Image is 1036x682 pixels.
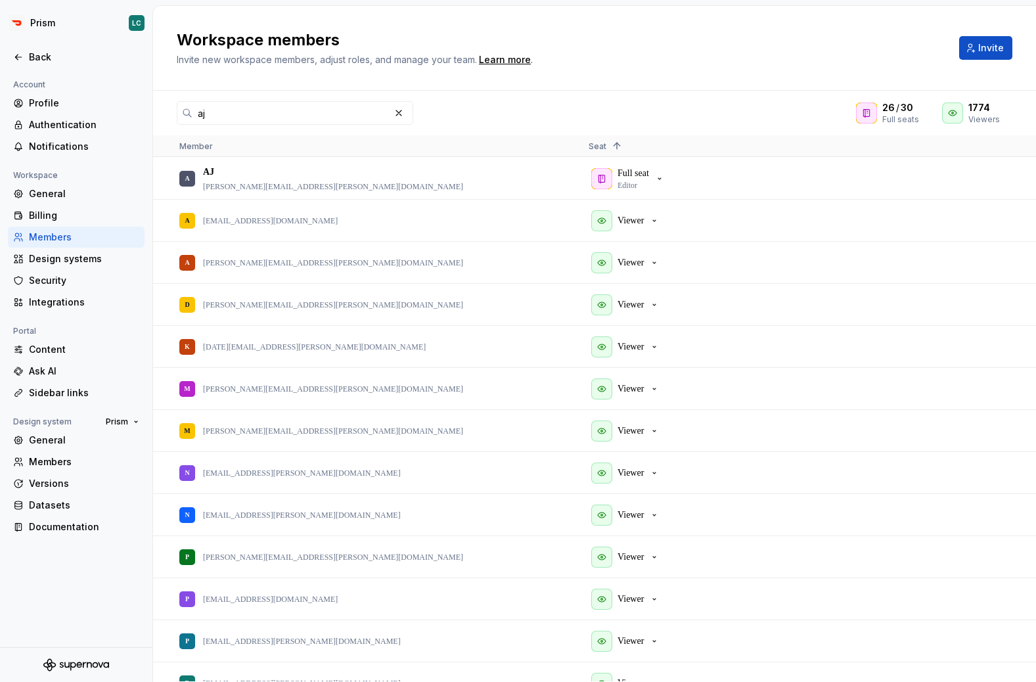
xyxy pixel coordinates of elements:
button: Invite [959,36,1012,60]
h2: Workspace members [177,30,943,51]
div: Billing [29,209,139,222]
a: Documentation [8,516,145,537]
div: A [185,208,189,233]
div: Sidebar links [29,386,139,399]
div: P [185,628,189,654]
a: Authentication [8,114,145,135]
div: Members [29,455,139,468]
div: N [185,502,189,528]
span: 26 [882,101,895,114]
span: Invite [978,41,1004,55]
span: 30 [901,101,913,114]
div: Full seats [882,114,926,125]
button: Viewer [589,292,665,318]
p: Viewer [618,635,644,648]
div: Design system [8,414,77,430]
div: General [29,434,139,447]
p: Viewer [618,424,644,438]
a: General [8,430,145,451]
div: D [185,292,189,317]
button: Viewer [589,586,665,612]
div: P [185,544,189,570]
div: Security [29,274,139,287]
span: . [477,55,533,65]
div: Notifications [29,140,139,153]
p: [DATE][EMAIL_ADDRESS][PERSON_NAME][DOMAIN_NAME] [203,342,426,352]
div: General [29,187,139,200]
div: Documentation [29,520,139,534]
input: Search in workspace members... [192,101,390,125]
div: M [184,376,190,401]
div: P [185,586,189,612]
a: Learn more [479,53,531,66]
svg: Supernova Logo [43,658,109,671]
button: Viewer [589,502,665,528]
button: Viewer [589,208,665,234]
div: Prism [30,16,55,30]
a: Design systems [8,248,145,269]
p: AJ [203,166,214,179]
a: Notifications [8,136,145,157]
p: [PERSON_NAME][EMAIL_ADDRESS][PERSON_NAME][DOMAIN_NAME] [203,258,463,268]
a: Security [8,270,145,291]
div: M [184,418,190,443]
img: bd52d190-91a7-4889-9e90-eccda45865b1.png [9,15,25,31]
a: Ask AI [8,361,145,382]
div: Portal [8,323,41,339]
div: Ask AI [29,365,139,378]
div: Back [29,51,139,64]
p: [PERSON_NAME][EMAIL_ADDRESS][PERSON_NAME][DOMAIN_NAME] [203,300,463,310]
div: Datasets [29,499,139,512]
span: Invite new workspace members, adjust roles, and manage your team. [177,54,477,65]
button: Viewer [589,544,665,570]
div: A [185,250,189,275]
p: Viewer [618,466,644,480]
p: Full seat [618,167,649,180]
p: Viewer [618,593,644,606]
p: [PERSON_NAME][EMAIL_ADDRESS][PERSON_NAME][DOMAIN_NAME] [203,181,463,192]
div: LC [132,18,141,28]
p: Viewer [618,509,644,522]
div: Integrations [29,296,139,309]
p: Viewer [618,340,644,353]
p: Editor [618,180,637,191]
div: A [185,166,189,191]
a: Back [8,47,145,68]
span: Prism [106,417,128,427]
p: Viewer [618,551,644,564]
button: Viewer [589,376,665,402]
div: Content [29,343,139,356]
div: / [882,101,926,114]
a: Datasets [8,495,145,516]
p: Viewer [618,256,644,269]
div: Workspace [8,168,63,183]
button: Viewer [589,334,665,360]
p: [EMAIL_ADDRESS][DOMAIN_NAME] [203,216,338,226]
p: [PERSON_NAME][EMAIL_ADDRESS][PERSON_NAME][DOMAIN_NAME] [203,552,463,562]
button: Full seatEditor [589,166,670,192]
div: Profile [29,97,139,110]
a: Integrations [8,292,145,313]
div: Authentication [29,118,139,131]
button: Viewer [589,460,665,486]
a: General [8,183,145,204]
button: Viewer [589,250,665,276]
p: [PERSON_NAME][EMAIL_ADDRESS][PERSON_NAME][DOMAIN_NAME] [203,426,463,436]
p: [EMAIL_ADDRESS][PERSON_NAME][DOMAIN_NAME] [203,636,401,647]
p: Viewer [618,382,644,396]
div: Viewers [968,114,1003,125]
p: [EMAIL_ADDRESS][DOMAIN_NAME] [203,594,338,604]
span: Member [179,141,213,151]
p: [PERSON_NAME][EMAIL_ADDRESS][PERSON_NAME][DOMAIN_NAME] [203,384,463,394]
a: Members [8,227,145,248]
div: Design systems [29,252,139,265]
a: Members [8,451,145,472]
a: Content [8,339,145,360]
p: Viewer [618,214,644,227]
button: Viewer [589,628,665,654]
a: Billing [8,205,145,226]
button: PrismLC [3,9,150,37]
button: Viewer [589,418,665,444]
div: Versions [29,477,139,490]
